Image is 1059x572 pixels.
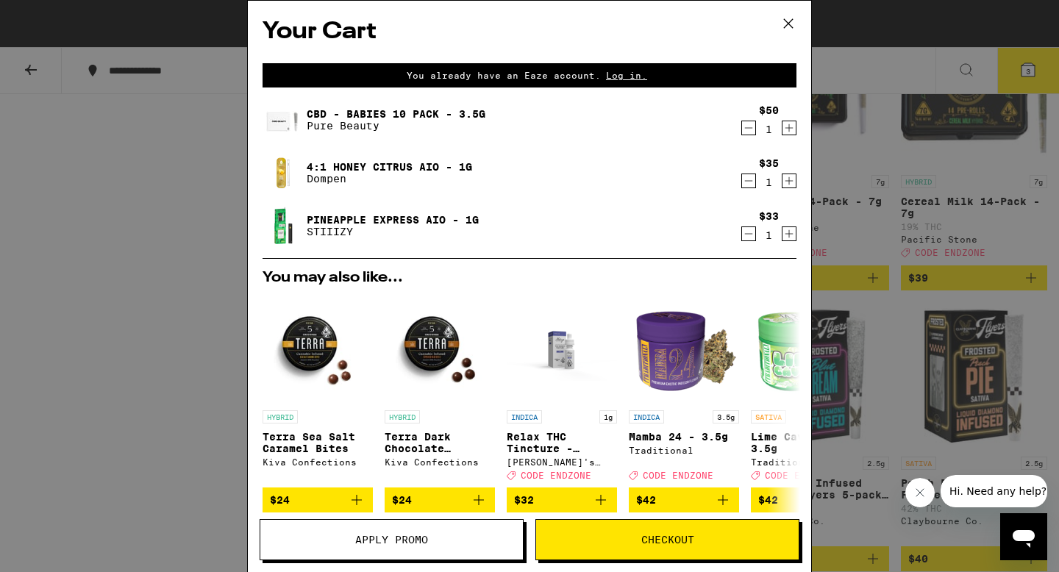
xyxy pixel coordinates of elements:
[307,108,485,120] a: CBD - Babies 10 Pack - 3.5g
[751,293,861,403] img: Traditional - Lime Caviar - 3.5g
[260,519,524,560] button: Apply Promo
[751,410,786,423] p: SATIVA
[263,431,373,454] p: Terra Sea Salt Caramel Bites
[759,124,779,135] div: 1
[751,293,861,487] a: Open page for Lime Caviar - 3.5g from Traditional
[765,471,835,480] span: CODE ENDZONE
[385,431,495,454] p: Terra Dark Chocolate Espresso Beans
[263,205,304,246] img: Pineapple Express AIO - 1g
[759,176,779,188] div: 1
[629,487,739,512] button: Add to bag
[713,410,739,423] p: 3.5g
[263,457,373,467] div: Kiva Confections
[751,431,861,454] p: Lime Caviar - 3.5g
[507,457,617,467] div: [PERSON_NAME]'s Medicinals
[507,410,542,423] p: INDICA
[263,152,304,193] img: 4:1 Honey Citrus AIO - 1g
[759,157,779,169] div: $35
[355,535,428,545] span: Apply Promo
[782,121,796,135] button: Increment
[782,226,796,241] button: Increment
[782,174,796,188] button: Increment
[385,293,495,403] img: Kiva Confections - Terra Dark Chocolate Espresso Beans
[263,293,373,487] a: Open page for Terra Sea Salt Caramel Bites from Kiva Confections
[385,457,495,467] div: Kiva Confections
[741,121,756,135] button: Decrement
[741,226,756,241] button: Decrement
[535,519,799,560] button: Checkout
[751,457,861,467] div: Traditional
[385,410,420,423] p: HYBRID
[751,487,861,512] button: Add to bag
[629,446,739,455] div: Traditional
[385,293,495,487] a: Open page for Terra Dark Chocolate Espresso Beans from Kiva Confections
[759,229,779,241] div: 1
[263,487,373,512] button: Add to bag
[629,293,739,487] a: Open page for Mamba 24 - 3.5g from Traditional
[392,494,412,506] span: $24
[629,431,739,443] p: Mamba 24 - 3.5g
[385,487,495,512] button: Add to bag
[507,431,617,454] p: Relax THC Tincture - 1000mg
[307,120,485,132] p: Pure Beauty
[263,99,304,140] img: CBD - Babies 10 Pack - 3.5g
[759,210,779,222] div: $33
[307,173,472,185] p: Dompen
[263,63,796,87] div: You already have an Eaze account.Log in.
[643,471,713,480] span: CODE ENDZONE
[263,271,796,285] h2: You may also like...
[759,104,779,116] div: $50
[629,410,664,423] p: INDICA
[741,174,756,188] button: Decrement
[263,293,373,403] img: Kiva Confections - Terra Sea Salt Caramel Bites
[1000,513,1047,560] iframe: Button to launch messaging window
[941,475,1047,507] iframe: Message from company
[629,293,739,403] img: Traditional - Mamba 24 - 3.5g
[307,226,479,237] p: STIIIZY
[521,471,591,480] span: CODE ENDZONE
[641,535,694,545] span: Checkout
[507,487,617,512] button: Add to bag
[270,494,290,506] span: $24
[507,293,617,403] img: Mary's Medicinals - Relax THC Tincture - 1000mg
[307,161,472,173] a: 4:1 Honey Citrus AIO - 1g
[599,410,617,423] p: 1g
[507,293,617,487] a: Open page for Relax THC Tincture - 1000mg from Mary's Medicinals
[758,494,778,506] span: $42
[307,214,479,226] a: Pineapple Express AIO - 1g
[905,478,935,507] iframe: Close message
[263,15,796,49] h2: Your Cart
[636,494,656,506] span: $42
[514,494,534,506] span: $32
[601,71,652,80] span: Log in.
[407,71,601,80] span: You already have an Eaze account.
